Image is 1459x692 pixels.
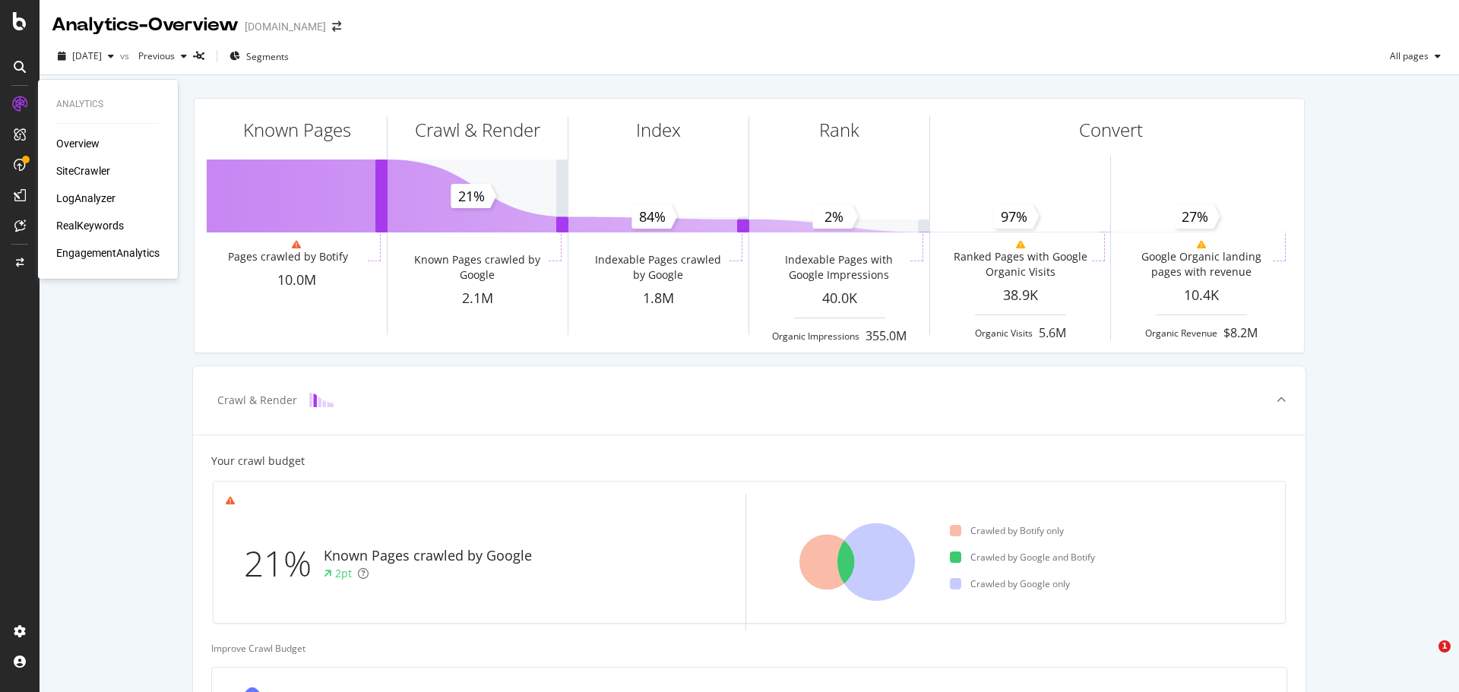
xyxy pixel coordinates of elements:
a: EngagementAnalytics [56,245,160,261]
a: LogAnalyzer [56,191,116,206]
div: Crawled by Google only [950,577,1070,590]
div: Known Pages crawled by Google [409,252,545,283]
a: Overview [56,136,100,151]
div: 2.1M [388,289,568,308]
div: 21% [244,539,324,589]
button: [DATE] [52,44,120,68]
span: 1 [1438,640,1451,653]
span: vs [120,49,132,62]
span: 2025 Jul. 10th [72,49,102,62]
a: RealKeywords [56,218,124,233]
div: Indexable Pages crawled by Google [590,252,726,283]
button: Segments [223,44,295,68]
div: 40.0K [749,289,929,308]
div: Crawl & Render [415,117,540,143]
button: Previous [132,44,193,68]
a: SiteCrawler [56,163,110,179]
button: All pages [1384,44,1447,68]
span: Previous [132,49,175,62]
div: 10.0M [207,270,387,290]
div: 2pt [335,566,352,581]
span: Segments [246,50,289,63]
div: Organic Impressions [772,330,859,343]
div: Crawled by Google and Botify [950,551,1095,564]
div: Analytics [56,98,160,111]
div: Improve Crawl Budget [211,642,1287,655]
div: Analytics - Overview [52,12,239,38]
div: Known Pages crawled by Google [324,546,532,566]
div: Pages crawled by Botify [228,249,348,264]
div: Crawl & Render [217,393,297,408]
div: [DOMAIN_NAME] [245,19,326,34]
div: 1.8M [568,289,748,308]
div: Crawled by Botify only [950,524,1064,537]
img: block-icon [309,393,334,407]
div: Index [636,117,681,143]
div: arrow-right-arrow-left [332,21,341,32]
div: Known Pages [243,117,351,143]
div: 355.0M [866,327,907,345]
iframe: Intercom live chat [1407,640,1444,677]
div: Indexable Pages with Google Impressions [771,252,907,283]
div: Your crawl budget [211,453,305,469]
div: Rank [819,117,859,143]
span: All pages [1384,49,1429,62]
